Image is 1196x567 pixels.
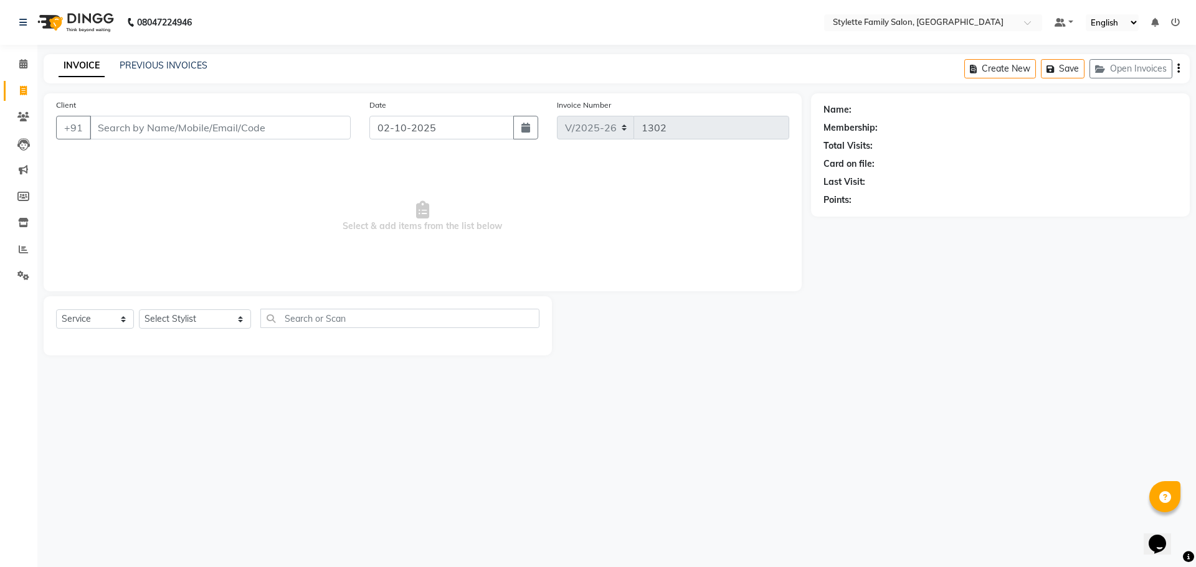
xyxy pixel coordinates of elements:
input: Search by Name/Mobile/Email/Code [90,116,351,139]
div: Name: [823,103,852,116]
div: Total Visits: [823,139,873,152]
input: Search or Scan [260,309,539,328]
div: Card on file: [823,157,875,171]
div: Last Visit: [823,176,865,189]
label: Date [369,100,386,111]
label: Client [56,100,76,111]
button: Create New [964,59,1036,78]
a: PREVIOUS INVOICES [120,60,207,71]
span: Select & add items from the list below [56,154,789,279]
label: Invoice Number [557,100,611,111]
div: Points: [823,194,852,207]
b: 08047224946 [137,5,192,40]
a: INVOICE [59,55,105,77]
div: Membership: [823,121,878,134]
button: Save [1041,59,1084,78]
iframe: chat widget [1144,517,1184,555]
button: Open Invoices [1089,59,1172,78]
img: logo [32,5,117,40]
button: +91 [56,116,91,139]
